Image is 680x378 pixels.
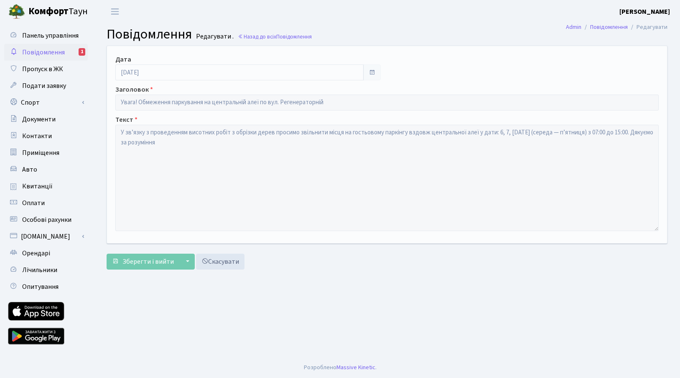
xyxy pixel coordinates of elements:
[28,5,69,18] b: Комфорт
[28,5,88,19] span: Таун
[238,33,312,41] a: Назад до всіхПовідомлення
[4,44,88,61] a: Повідомлення1
[628,23,667,32] li: Редагувати
[22,131,52,141] span: Контакти
[4,195,88,211] a: Оплати
[104,5,125,18] button: Переключити навігацію
[4,278,88,295] a: Опитування
[4,61,88,77] a: Пропуск в ЖК
[4,262,88,278] a: Лічильники
[22,148,59,157] span: Приміщення
[79,48,85,56] div: 1
[566,23,581,31] a: Admin
[4,111,88,128] a: Документи
[8,3,25,20] img: logo.png
[22,165,37,174] span: Авто
[22,198,45,208] span: Оплати
[22,265,57,275] span: Лічильники
[22,64,63,74] span: Пропуск в ЖК
[553,18,680,36] nav: breadcrumb
[4,94,88,111] a: Спорт
[107,254,179,270] button: Зберегти і вийти
[4,27,88,44] a: Панель управління
[4,144,88,161] a: Приміщення
[4,161,88,178] a: Авто
[4,211,88,228] a: Особові рахунки
[22,215,71,224] span: Особові рахунки
[22,31,79,40] span: Панель управління
[276,33,312,41] span: Повідомлення
[115,125,659,231] textarea: У звʼязку з проведенням висотних робіт з обрізки дерев просимо звільнити місця на гостьовому парк...
[4,77,88,94] a: Подати заявку
[4,228,88,245] a: [DOMAIN_NAME]
[4,178,88,195] a: Квитанції
[22,115,56,124] span: Документи
[336,363,375,372] a: Massive Kinetic
[619,7,670,17] a: [PERSON_NAME]
[115,85,153,95] label: Заголовок
[22,182,53,191] span: Квитанції
[22,48,65,57] span: Повідомлення
[107,25,192,44] span: Повідомлення
[194,33,234,41] small: Редагувати .
[590,23,628,31] a: Повідомлення
[22,249,50,258] span: Орендарі
[115,115,138,125] label: Текст
[4,245,88,262] a: Орендарі
[22,282,59,291] span: Опитування
[122,257,174,266] span: Зберегти і вийти
[304,363,377,372] div: Розроблено .
[196,254,244,270] a: Скасувати
[22,81,66,90] span: Подати заявку
[619,7,670,16] b: [PERSON_NAME]
[4,128,88,144] a: Контакти
[115,54,131,64] label: Дата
